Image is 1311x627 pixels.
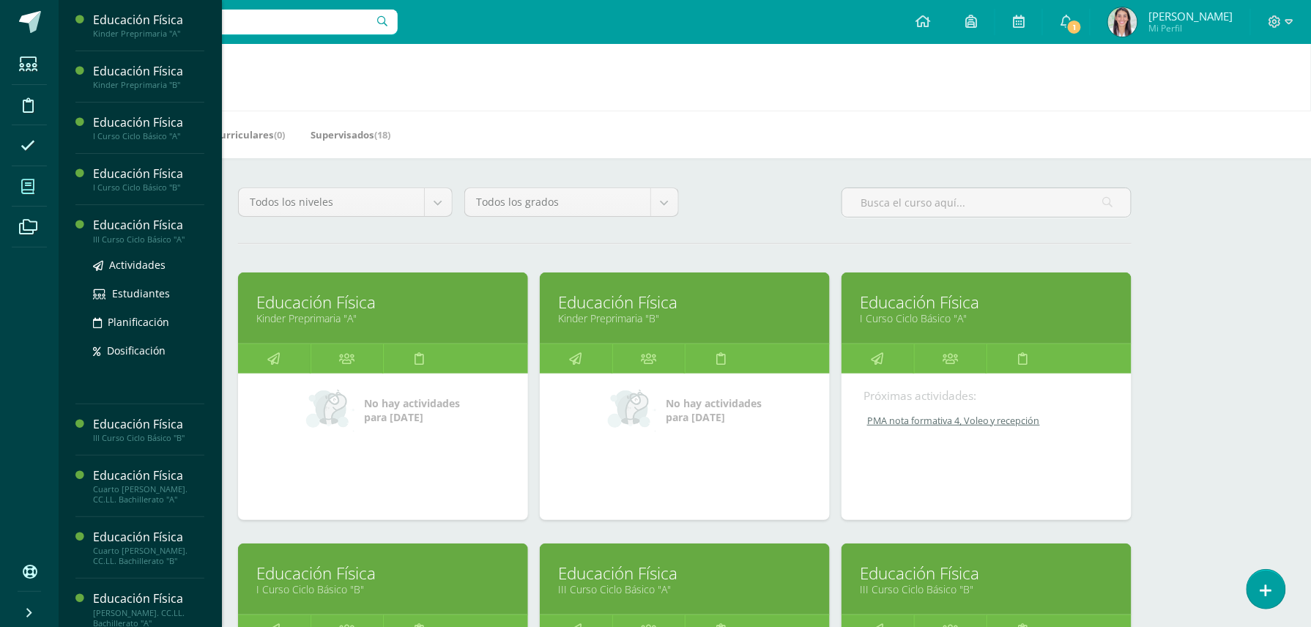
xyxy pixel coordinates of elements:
span: (18) [374,128,390,141]
a: Educación FísicaIII Curso Ciclo Básico "B" [93,416,204,443]
a: Educación Física [558,562,812,585]
a: Educación Física [860,562,1113,585]
a: Supervisados(18) [311,123,390,146]
a: PMA nota formativa 4, Voleo y recepción [864,415,1111,427]
div: Educación Física [93,529,204,546]
div: Educación Física [93,217,204,234]
div: Educación Física [93,467,204,484]
input: Busca un usuario... [68,10,398,34]
a: Estudiantes [93,285,204,302]
a: Todos los niveles [239,188,452,216]
a: Educación FísicaKinder Preprimaria "A" [93,12,204,39]
span: Dosificación [107,344,166,357]
a: Actividades [93,256,204,273]
span: 1 [1066,19,1082,35]
span: Mi Perfil [1148,22,1233,34]
a: III Curso Ciclo Básico "B" [860,582,1113,596]
a: III Curso Ciclo Básico "A" [558,582,812,596]
a: Educación FísicaCuarto [PERSON_NAME]. CC.LL. Bachillerato "A" [93,467,204,505]
div: III Curso Ciclo Básico "B" [93,433,204,443]
a: Educación FísicaI Curso Ciclo Básico "B" [93,166,204,193]
div: Próximas actividades: [864,388,1110,404]
span: [PERSON_NAME] [1148,9,1233,23]
a: Educación FísicaI Curso Ciclo Básico "A" [93,114,204,141]
div: I Curso Ciclo Básico "A" [93,131,204,141]
div: III Curso Ciclo Básico "A" [93,234,204,245]
div: Kinder Preprimaria "A" [93,29,204,39]
span: No hay actividades para [DATE] [666,396,762,424]
a: I Curso Ciclo Básico "B" [256,582,510,596]
a: Educación Física [256,291,510,313]
div: Educación Física [93,12,204,29]
div: Educación Física [93,166,204,182]
span: Planificación [108,315,169,329]
span: Estudiantes [112,286,170,300]
a: Kinder Preprimaria "A" [256,311,510,325]
span: (0) [274,128,285,141]
div: Educación Física [93,114,204,131]
a: Educación Física [860,291,1113,313]
a: I Curso Ciclo Básico "A" [860,311,1113,325]
div: Educación Física [93,63,204,80]
a: Kinder Preprimaria "B" [558,311,812,325]
a: Educación FísicaCuarto [PERSON_NAME]. CC.LL. Bachillerato "B" [93,529,204,566]
div: Cuarto [PERSON_NAME]. CC.LL. Bachillerato "A" [93,484,204,505]
a: Educación Física [558,291,812,313]
img: no_activities_small.png [306,388,354,432]
span: Todos los grados [476,188,639,216]
a: Mis Extracurriculares(0) [170,123,285,146]
a: Todos los grados [465,188,678,216]
span: Todos los niveles [250,188,413,216]
a: Educación FísicaIII Curso Ciclo Básico "A" [93,217,204,244]
a: Educación Física [256,562,510,585]
img: no_activities_small.png [608,388,656,432]
input: Busca el curso aquí... [842,188,1131,217]
span: Actividades [109,258,166,272]
a: Dosificación [93,342,204,359]
div: Kinder Preprimaria "B" [93,80,204,90]
a: Planificación [93,313,204,330]
div: Educación Física [93,590,204,607]
div: Cuarto [PERSON_NAME]. CC.LL. Bachillerato "B" [93,546,204,566]
a: Educación FísicaKinder Preprimaria "B" [93,63,204,90]
span: No hay actividades para [DATE] [365,396,461,424]
div: I Curso Ciclo Básico "B" [93,182,204,193]
img: 7104dee1966dece4cb994d866b427164.png [1108,7,1137,37]
div: Educación Física [93,416,204,433]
